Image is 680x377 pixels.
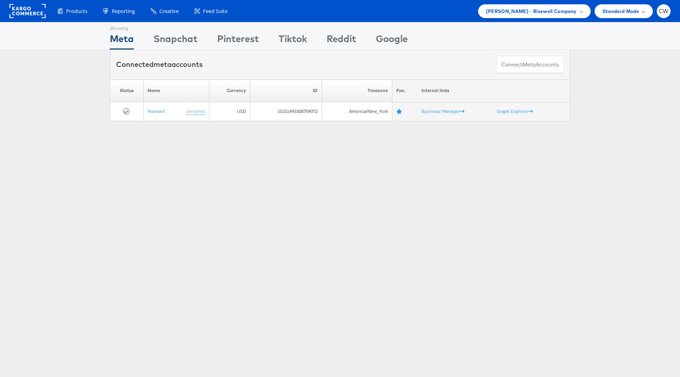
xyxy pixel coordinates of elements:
span: meta [153,60,172,69]
div: Tiktok [279,32,307,50]
span: meta [523,61,536,68]
a: Risewell [148,108,165,114]
span: Standard Mode [602,7,639,15]
th: Status [110,79,144,102]
td: 10101493308759072 [250,102,322,121]
a: Graph Explorer [497,108,533,114]
div: Showing [110,22,134,32]
td: America/New_York [322,102,392,121]
th: Timezone [322,79,392,102]
span: Feed Suite [203,7,227,15]
td: USD [209,102,250,121]
a: Business Manager [421,108,464,114]
div: Pinterest [217,32,259,50]
button: ConnectmetaAccounts [496,56,564,74]
div: Snapchat [153,32,198,50]
span: Products [66,7,87,15]
span: CW [659,9,669,14]
th: Name [143,79,209,102]
span: Creative [159,7,179,15]
a: (rename) [187,108,205,115]
span: Reporting [112,7,135,15]
span: [PERSON_NAME] - Risewell Company [486,7,577,15]
div: Google [376,32,408,50]
th: Currency [209,79,250,102]
div: Reddit [327,32,356,50]
div: Meta [110,32,134,50]
th: ID [250,79,322,102]
div: Connected accounts [116,59,203,70]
